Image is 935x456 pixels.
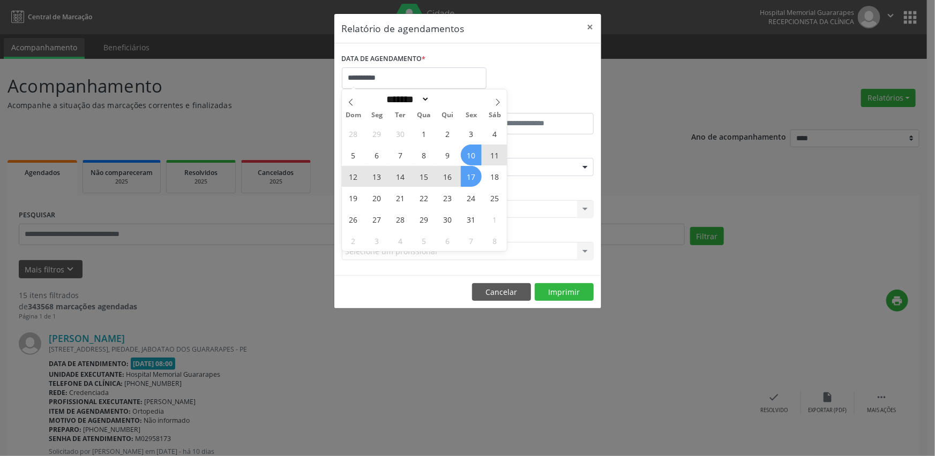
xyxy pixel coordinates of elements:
[470,96,594,113] label: ATÉ
[461,166,482,187] span: Outubro 17, 2025
[342,112,365,119] span: Dom
[390,187,411,208] span: Outubro 21, 2025
[343,209,364,230] span: Outubro 26, 2025
[342,51,426,67] label: DATA DE AGENDAMENTO
[535,283,594,301] button: Imprimir
[414,187,435,208] span: Outubro 22, 2025
[389,112,413,119] span: Ter
[342,21,465,35] h5: Relatório de agendamentos
[580,14,601,40] button: Close
[461,145,482,165] span: Outubro 10, 2025
[366,166,387,187] span: Outubro 13, 2025
[414,123,435,144] span: Outubro 1, 2025
[461,123,482,144] span: Outubro 3, 2025
[437,209,458,230] span: Outubro 30, 2025
[436,112,460,119] span: Qui
[414,145,435,165] span: Outubro 8, 2025
[366,209,387,230] span: Outubro 27, 2025
[472,283,531,301] button: Cancelar
[483,112,507,119] span: Sáb
[484,166,505,187] span: Outubro 18, 2025
[414,209,435,230] span: Outubro 29, 2025
[461,230,482,251] span: Novembro 7, 2025
[390,166,411,187] span: Outubro 14, 2025
[383,94,430,105] select: Month
[484,145,505,165] span: Outubro 11, 2025
[390,209,411,230] span: Outubro 28, 2025
[366,187,387,208] span: Outubro 20, 2025
[343,187,364,208] span: Outubro 19, 2025
[484,230,505,251] span: Novembro 8, 2025
[484,209,505,230] span: Novembro 1, 2025
[437,166,458,187] span: Outubro 16, 2025
[366,145,387,165] span: Outubro 6, 2025
[365,112,389,119] span: Seg
[413,112,436,119] span: Qua
[343,145,364,165] span: Outubro 5, 2025
[437,187,458,208] span: Outubro 23, 2025
[414,230,435,251] span: Novembro 5, 2025
[390,145,411,165] span: Outubro 7, 2025
[437,230,458,251] span: Novembro 6, 2025
[343,230,364,251] span: Novembro 2, 2025
[366,230,387,251] span: Novembro 3, 2025
[390,123,411,144] span: Setembro 30, 2025
[484,187,505,208] span: Outubro 25, 2025
[437,123,458,144] span: Outubro 2, 2025
[484,123,505,144] span: Outubro 4, 2025
[460,112,483,119] span: Sex
[437,145,458,165] span: Outubro 9, 2025
[390,230,411,251] span: Novembro 4, 2025
[414,166,435,187] span: Outubro 15, 2025
[461,187,482,208] span: Outubro 24, 2025
[343,166,364,187] span: Outubro 12, 2025
[430,94,465,105] input: Year
[461,209,482,230] span: Outubro 31, 2025
[343,123,364,144] span: Setembro 28, 2025
[366,123,387,144] span: Setembro 29, 2025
